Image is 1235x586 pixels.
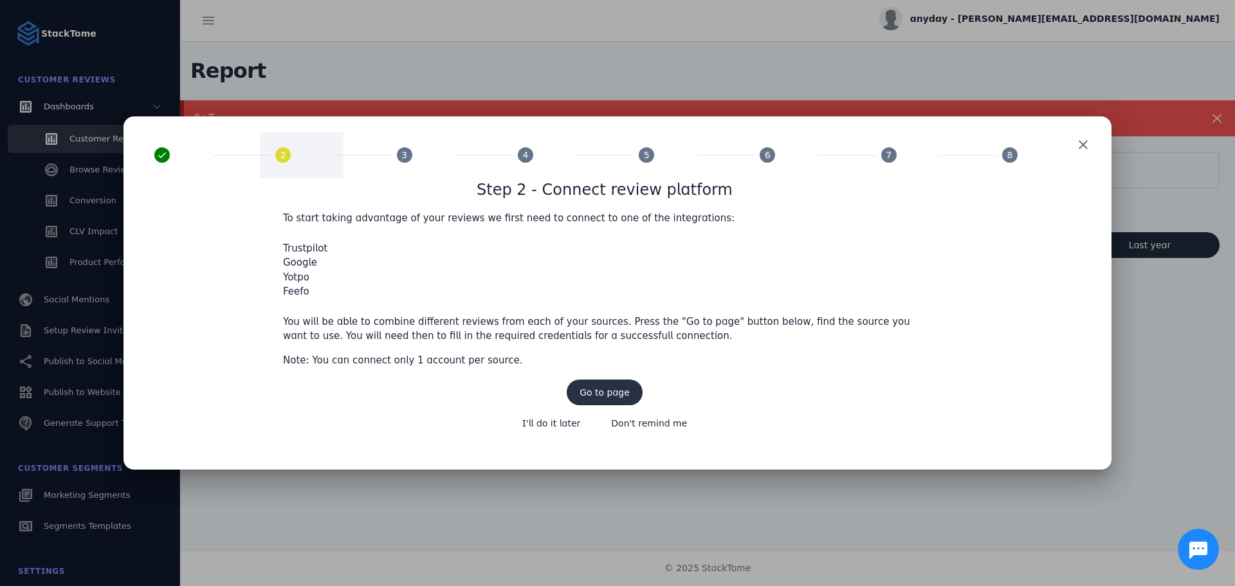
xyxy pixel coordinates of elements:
[886,149,892,162] span: 7
[283,315,926,343] p: You will be able to combine different reviews from each of your sources. Press the "Go to page" b...
[283,270,926,285] li: Yotpo
[283,284,926,299] li: Feefo
[477,178,733,201] h1: Step 2 - Connect review platform
[280,149,286,162] span: 2
[283,353,926,368] p: Note: You can connect only 1 account per source.
[1007,149,1013,162] span: 8
[401,149,407,162] span: 3
[644,149,650,162] span: 5
[598,410,700,436] button: Don't remind me
[154,147,170,163] mat-icon: done
[509,410,594,436] button: I'll do it later
[611,419,687,428] span: Don't remind me
[765,149,771,162] span: 6
[522,149,528,162] span: 4
[580,388,630,397] span: Go to page
[283,211,926,226] p: To start taking advantage of your reviews we first need to connect to one of the integrations:
[283,255,926,270] li: Google
[567,380,643,405] button: Go to page
[283,241,926,256] li: Trustpilot
[522,419,581,428] span: I'll do it later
